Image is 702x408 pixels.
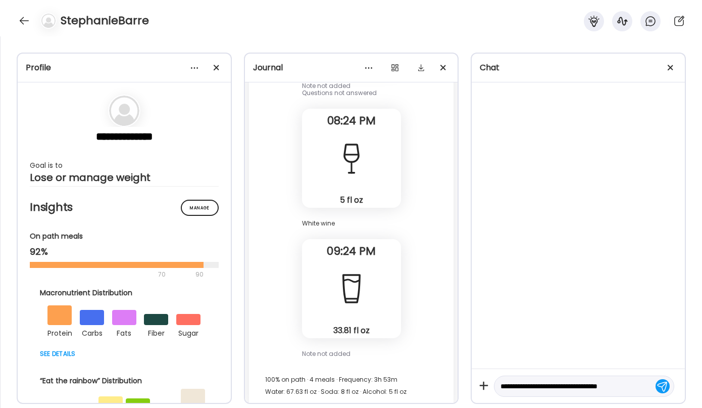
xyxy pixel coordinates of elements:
[30,200,219,215] h2: Insights
[302,247,401,256] span: 09:24 PM
[265,374,438,398] div: 100% on path · 4 meals · Frequency: 3h 53m Water: 67.63 fl oz · Soda: 8 fl oz · Alcohol: 5 fl oz
[30,159,219,171] div: Goal is to
[302,220,401,227] div: White wine
[302,81,350,90] span: Note not added
[41,14,56,28] img: bg-avatar-default.svg
[109,96,139,126] img: bg-avatar-default.svg
[61,13,149,29] h4: StephanieBarre
[144,325,168,339] div: fiber
[47,325,72,339] div: protein
[253,62,450,74] div: Journal
[40,376,209,386] div: “Eat the rainbow” Distribution
[112,325,136,339] div: fats
[194,268,205,281] div: 90
[26,62,223,74] div: Profile
[302,116,401,125] span: 08:24 PM
[480,62,677,74] div: Chat
[176,325,200,339] div: sugar
[30,246,219,258] div: 92%
[30,231,219,242] div: On path meals
[306,325,397,336] div: 33.81 fl oz
[302,349,350,358] span: Note not added
[40,288,209,298] div: Macronutrient Distribution
[30,171,219,184] div: Lose or manage weight
[80,325,104,339] div: carbs
[302,88,377,97] span: Questions not answered
[30,268,192,281] div: 70
[181,200,219,216] div: Manage
[306,195,397,205] div: 5 fl oz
